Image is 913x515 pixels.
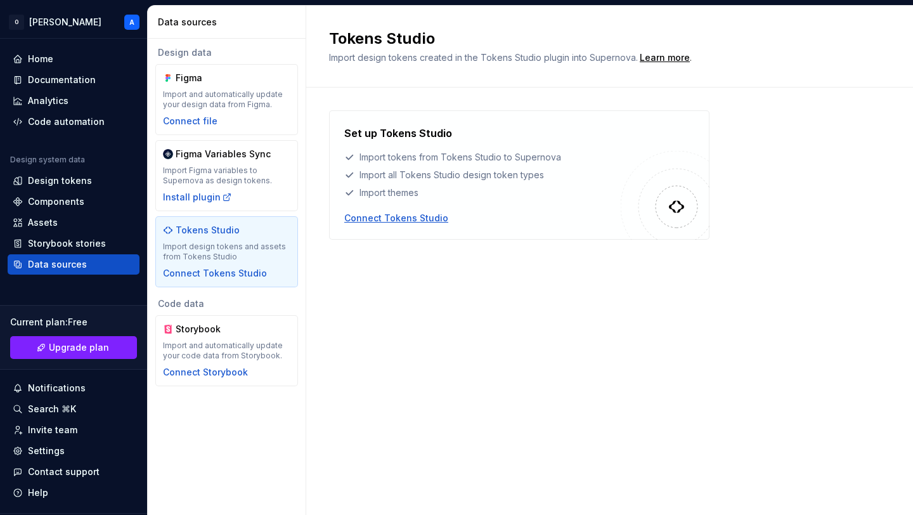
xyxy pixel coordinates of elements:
div: Import Figma variables to Supernova as design tokens. [163,166,290,186]
a: FigmaImport and automatically update your design data from Figma.Connect file [155,64,298,135]
div: Settings [28,445,65,457]
button: Install plugin [163,191,232,204]
button: Notifications [8,378,139,398]
div: Tokens Studio [176,224,240,237]
button: Connect Tokens Studio [344,212,448,225]
h2: Tokens Studio [329,29,875,49]
div: [PERSON_NAME] [29,16,101,29]
div: Analytics [28,95,68,107]
a: Data sources [8,254,139,275]
div: Figma Variables Sync [176,148,271,160]
div: Notifications [28,382,86,394]
button: Search ⌘K [8,399,139,419]
div: Code data [155,297,298,310]
div: Import themes [344,186,621,199]
div: Design tokens [28,174,92,187]
a: Upgrade plan [10,336,137,359]
span: Upgrade plan [49,341,109,354]
a: Invite team [8,420,139,440]
a: Learn more [640,51,690,64]
a: Components [8,192,139,212]
div: Figma [176,72,236,84]
div: Search ⌘K [28,403,76,415]
button: Connect Tokens Studio [163,267,267,280]
a: Tokens StudioImport design tokens and assets from Tokens StudioConnect Tokens Studio [155,216,298,287]
div: Documentation [28,74,96,86]
div: Storybook stories [28,237,106,250]
a: Figma Variables SyncImport Figma variables to Supernova as design tokens.Install plugin [155,140,298,211]
a: StorybookImport and automatically update your code data from Storybook.Connect Storybook [155,315,298,386]
div: Storybook [176,323,236,336]
button: Help [8,483,139,503]
a: Settings [8,441,139,461]
a: Analytics [8,91,139,111]
div: A [129,17,134,27]
div: O [9,15,24,30]
a: Design tokens [8,171,139,191]
a: Code automation [8,112,139,132]
a: Documentation [8,70,139,90]
a: Home [8,49,139,69]
div: Home [28,53,53,65]
div: Components [28,195,84,208]
div: Data sources [28,258,87,271]
div: Import and automatically update your design data from Figma. [163,89,290,110]
button: Connect Storybook [163,366,248,379]
div: Design data [155,46,298,59]
a: Assets [8,212,139,233]
div: Import tokens from Tokens Studio to Supernova [344,151,621,164]
div: Design system data [10,155,85,165]
div: Code automation [28,115,105,128]
div: Help [28,486,48,499]
button: O[PERSON_NAME]A [3,8,145,36]
div: Import all Tokens Studio design token types [344,169,621,181]
div: Data sources [158,16,301,29]
span: . [638,53,692,63]
h4: Set up Tokens Studio [344,126,452,141]
div: Invite team [28,424,77,436]
div: Import design tokens and assets from Tokens Studio [163,242,290,262]
div: Current plan : Free [10,316,137,329]
div: Import and automatically update your code data from Storybook. [163,341,290,361]
button: Contact support [8,462,139,482]
button: Connect file [163,115,217,127]
div: Contact support [28,466,100,478]
a: Storybook stories [8,233,139,254]
span: Import design tokens created in the Tokens Studio plugin into Supernova. [329,52,638,63]
div: Assets [28,216,58,229]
